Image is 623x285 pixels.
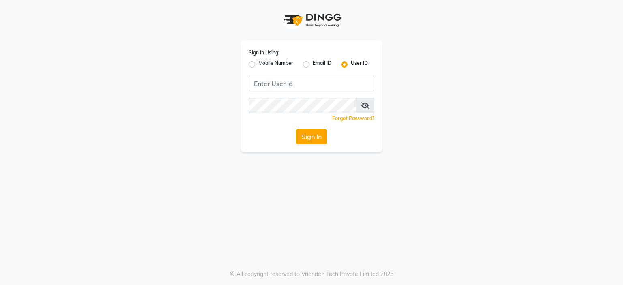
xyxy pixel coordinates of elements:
[332,115,374,121] a: Forgot Password?
[313,60,331,69] label: Email ID
[249,76,374,91] input: Username
[258,60,293,69] label: Mobile Number
[351,60,368,69] label: User ID
[279,8,344,32] img: logo1.svg
[296,129,327,144] button: Sign In
[249,49,279,56] label: Sign In Using:
[249,98,356,113] input: Username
